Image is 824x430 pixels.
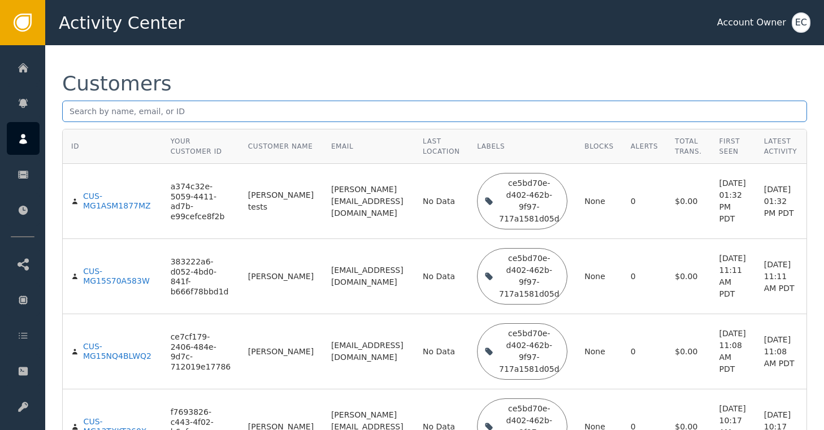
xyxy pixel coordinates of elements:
div: ce5bd70e-d402-462b-9f97-717a1581d05d [498,177,560,225]
td: No Data [414,164,469,239]
div: Alerts [631,141,658,151]
div: 383222a6-d052-4bd0-841f-b666f78bbd1d [171,257,231,297]
div: Total Trans. [675,136,702,157]
td: $0.00 [666,314,710,389]
div: Labels [477,141,567,151]
div: ID [71,141,79,151]
td: No Data [414,314,469,389]
td: [EMAIL_ADDRESS][DOMAIN_NAME] [323,239,414,314]
td: $0.00 [666,239,710,314]
td: [DATE] 01:32 PM PDT [710,164,755,239]
div: Customer Name [248,141,314,151]
div: Email [331,141,406,151]
td: [DATE] 01:32 PM PDT [756,164,806,239]
td: [EMAIL_ADDRESS][DOMAIN_NAME] [323,314,414,389]
div: None [584,196,613,207]
td: [PERSON_NAME] [240,239,323,314]
td: [DATE] 11:08 AM PDT [710,314,755,389]
div: First Seen [719,136,747,157]
span: Activity Center [59,10,185,36]
td: [PERSON_NAME] [240,314,323,389]
td: [DATE] 11:11 AM PDT [756,239,806,314]
td: $0.00 [666,164,710,239]
div: CUS-MG15S70A583W [83,267,154,286]
td: 0 [622,314,667,389]
td: [DATE] 11:11 AM PDT [710,239,755,314]
td: 0 [622,239,667,314]
div: None [584,346,613,358]
div: ce5bd70e-d402-462b-9f97-717a1581d05d [498,253,560,300]
div: Last Location [423,136,460,157]
div: Blocks [584,141,613,151]
td: [DATE] 11:08 AM PDT [756,314,806,389]
div: Latest Activity [764,136,798,157]
div: a374c32e-5059-4411-ad7b-e99cefce8f2b [171,182,231,221]
input: Search by name, email, or ID [62,101,807,122]
div: Account Owner [717,16,786,29]
td: [PERSON_NAME] tests [240,164,323,239]
div: ce5bd70e-d402-462b-9f97-717a1581d05d [498,328,560,375]
div: Your Customer ID [171,136,231,157]
div: Customers [62,73,172,94]
div: None [584,271,613,283]
button: EC [792,12,810,33]
td: No Data [414,239,469,314]
div: CUS-MG15NQ4BLWQ2 [83,342,154,362]
div: ce7cf179-2406-484e-9d7c-712019e17786 [171,332,231,372]
td: [PERSON_NAME][EMAIL_ADDRESS][DOMAIN_NAME] [323,164,414,239]
div: CUS-MG1ASM1877MZ [83,192,154,211]
td: 0 [622,164,667,239]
